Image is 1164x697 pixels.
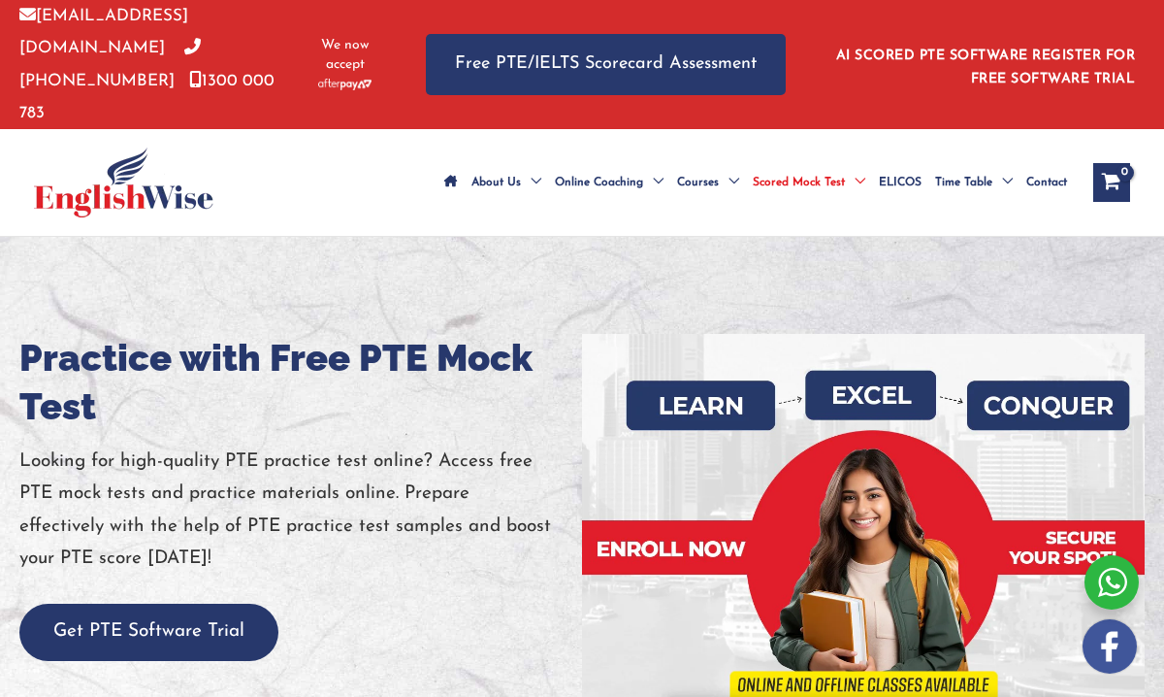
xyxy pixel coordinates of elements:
span: About Us [471,149,521,216]
span: Courses [677,149,719,216]
span: Scored Mock Test [753,149,845,216]
a: 1300 000 783 [19,73,275,121]
a: Scored Mock TestMenu Toggle [746,149,872,216]
img: cropped-ew-logo [34,148,213,217]
a: Contact [1019,149,1074,216]
span: Online Coaching [555,149,643,216]
span: Menu Toggle [992,149,1013,216]
a: About UsMenu Toggle [465,149,548,216]
span: Time Table [935,149,992,216]
aside: Header Widget 1 [824,33,1145,96]
h1: Practice with Free PTE Mock Test [19,334,582,431]
a: [EMAIL_ADDRESS][DOMAIN_NAME] [19,8,188,56]
span: ELICOS [879,149,921,216]
span: Menu Toggle [719,149,739,216]
span: Menu Toggle [521,149,541,216]
a: Free PTE/IELTS Scorecard Assessment [426,34,786,95]
span: Menu Toggle [643,149,663,216]
a: Time TableMenu Toggle [928,149,1019,216]
span: Menu Toggle [845,149,865,216]
a: Online CoachingMenu Toggle [548,149,670,216]
a: Get PTE Software Trial [19,622,278,641]
a: CoursesMenu Toggle [670,149,746,216]
p: Looking for high-quality PTE practice test online? Access free PTE mock tests and practice materi... [19,446,582,575]
a: View Shopping Cart, empty [1093,163,1130,202]
nav: Site Navigation: Main Menu [437,149,1074,216]
span: We now accept [313,36,377,75]
a: ELICOS [872,149,928,216]
span: Contact [1026,149,1067,216]
a: [PHONE_NUMBER] [19,40,201,88]
button: Get PTE Software Trial [19,604,278,661]
a: AI SCORED PTE SOFTWARE REGISTER FOR FREE SOFTWARE TRIAL [836,49,1136,86]
img: white-facebook.png [1083,619,1137,674]
img: Afterpay-Logo [318,79,372,89]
